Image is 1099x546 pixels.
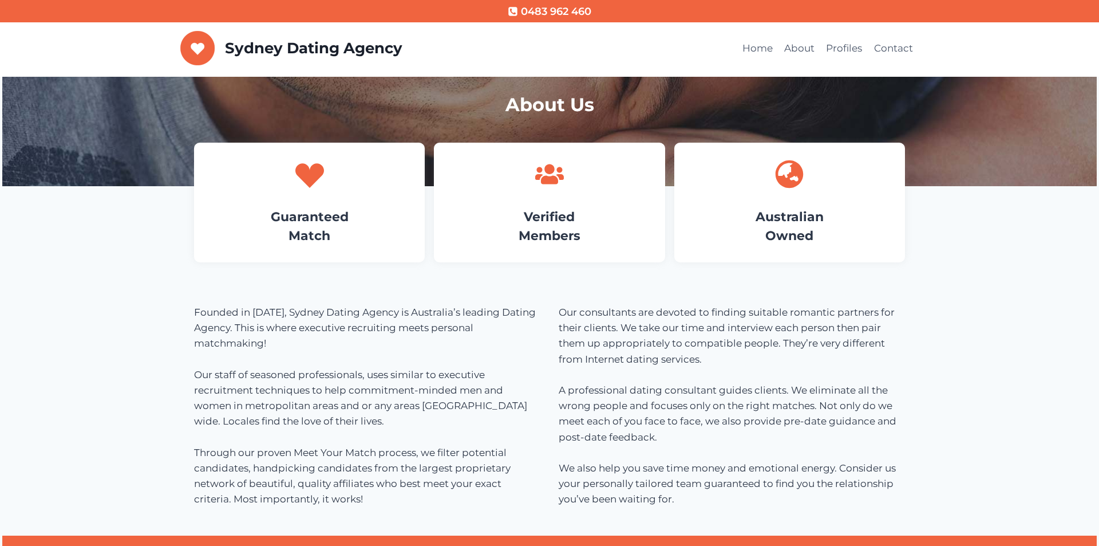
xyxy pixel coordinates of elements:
a: AustralianOwned [756,209,824,243]
h1: About Us [194,91,905,119]
a: VerifiedMembers [519,209,580,243]
a: 0483 962 460 [508,3,591,20]
nav: Primary [737,35,919,62]
span: 0483 962 460 [521,3,591,20]
a: Home [737,35,778,62]
a: Profiles [820,35,868,62]
a: Contact [868,35,919,62]
a: About [778,35,820,62]
p: Our consultants are devoted to finding suitable romantic partners for their clients. We take our ... [559,305,905,507]
a: Sydney Dating Agency [180,31,402,65]
p: Sydney Dating Agency [225,40,402,57]
p: Founded in [DATE], Sydney Dating Agency is Australia’s leading Dating Agency. This is where execu... [194,305,540,507]
img: Sydney Dating Agency [180,31,215,65]
a: GuaranteedMatch [271,209,349,243]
